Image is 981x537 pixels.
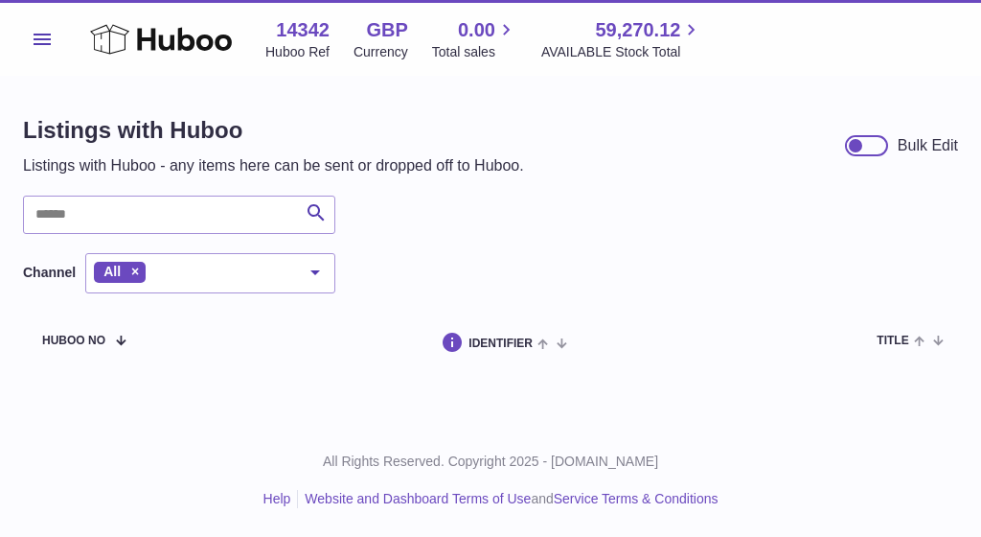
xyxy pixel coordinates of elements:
[458,17,495,43] span: 0.00
[432,43,517,61] span: Total sales
[877,335,908,347] span: title
[898,135,958,156] div: Bulk Edit
[263,491,291,506] a: Help
[354,43,408,61] div: Currency
[541,43,703,61] span: AVAILABLE Stock Total
[432,17,517,61] a: 0.00 Total sales
[23,115,524,146] h1: Listings with Huboo
[15,453,966,471] p: All Rights Reserved. Copyright 2025 - [DOMAIN_NAME]
[305,491,531,506] a: Website and Dashboard Terms of Use
[541,17,703,61] a: 59,270.12 AVAILABLE Stock Total
[265,43,330,61] div: Huboo Ref
[595,17,680,43] span: 59,270.12
[42,335,105,347] span: Huboo no
[23,155,524,176] p: Listings with Huboo - any items here can be sent or dropped off to Huboo.
[468,338,533,350] span: identifier
[554,491,719,506] a: Service Terms & Conditions
[23,264,76,282] label: Channel
[298,490,718,508] li: and
[366,17,407,43] strong: GBP
[276,17,330,43] strong: 14342
[103,264,121,279] span: All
